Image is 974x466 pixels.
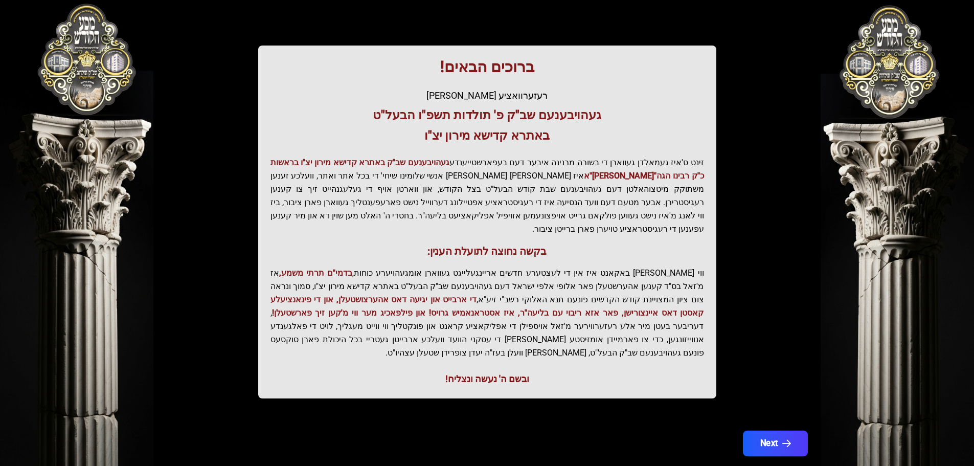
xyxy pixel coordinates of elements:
[270,58,704,76] h1: ברוכים הבאים!
[270,88,704,103] div: רעזערוואציע [PERSON_NAME]
[270,158,704,181] span: געהויבענעם שב"ק באתרא קדישא מירון יצ"ו בראשות כ"ק רבינו הגה"[PERSON_NAME]"א
[270,295,704,318] span: די ארבייט און יגיעה דאס אהערצושטעלן, און די פינאנציעלע קאסטן דאס איינצורישן, פאר אזא ריבוי עם בלי...
[742,431,807,456] button: Next
[270,107,704,123] h3: געהויבענעם שב"ק פ' תולדות תשפ"ו הבעל"ט
[279,268,352,278] span: בדמי"ם תרתי משמע,
[270,267,704,360] p: ווי [PERSON_NAME] באקאנט איז אין די לעצטערע חדשים אריינגעלייגט געווארן אומגעהויערע כוחות, אז מ'זא...
[270,244,704,258] h3: בקשה נחוצה לתועלת הענין:
[270,372,704,386] div: ובשם ה' נעשה ונצליח!
[270,127,704,144] h3: באתרא קדישא מירון יצ"ו
[270,156,704,236] p: זינט ס'איז געמאלדן געווארן די בשורה מרנינה איבער דעם בעפארשטייענדע איז [PERSON_NAME] [PERSON_NAME...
